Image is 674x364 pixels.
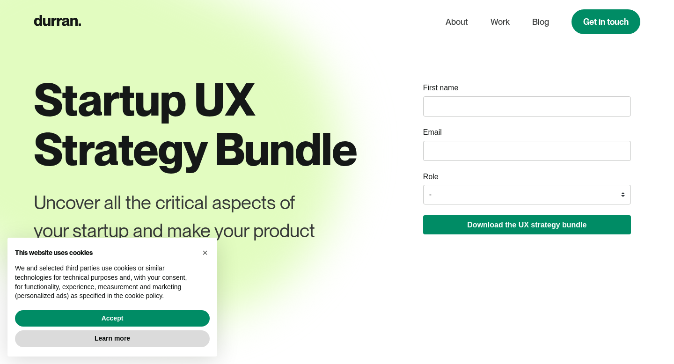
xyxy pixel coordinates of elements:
select: role [423,185,631,204]
a: Get in touch [571,9,640,34]
label: Email [423,127,442,138]
a: home [34,13,81,31]
a: Blog [532,13,549,31]
span: × [202,248,208,258]
h2: This website uses cookies [15,249,195,257]
h1: Startup UX Strategy Bundle [34,75,358,174]
button: Accept [15,310,210,327]
p: We and selected third parties use cookies or similar technologies for technical purposes and, wit... [15,264,195,300]
a: Work [491,13,510,31]
button: Download the UX strategy bundle [423,215,631,234]
label: First name [423,83,459,93]
input: name [423,96,631,116]
button: Close this notice [198,245,212,260]
a: About [446,13,468,31]
input: email [423,141,631,161]
button: Learn more [15,330,210,347]
div: Uncover all the critical aspects of your startup and make your product a success. [34,189,325,273]
label: Role [423,172,439,182]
